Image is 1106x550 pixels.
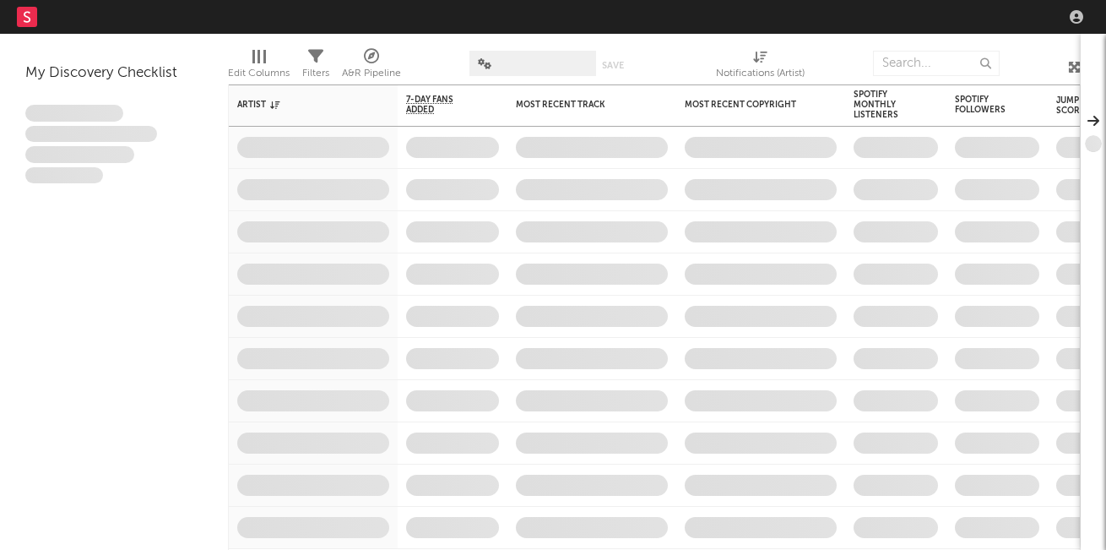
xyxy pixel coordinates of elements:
[955,95,1014,115] div: Spotify Followers
[228,42,290,91] div: Edit Columns
[406,95,474,115] span: 7-Day Fans Added
[25,146,134,163] span: Praesent ac interdum
[685,100,811,110] div: Most Recent Copyright
[25,105,123,122] span: Lorem ipsum dolor
[25,126,157,143] span: Integer aliquet in purus et
[25,63,203,84] div: My Discovery Checklist
[302,63,329,84] div: Filters
[342,42,401,91] div: A&R Pipeline
[873,51,1000,76] input: Search...
[237,100,364,110] div: Artist
[342,63,401,84] div: A&R Pipeline
[1056,95,1098,116] div: Jump Score
[516,100,642,110] div: Most Recent Track
[854,90,913,120] div: Spotify Monthly Listeners
[302,42,329,91] div: Filters
[228,63,290,84] div: Edit Columns
[716,63,805,84] div: Notifications (Artist)
[25,167,103,184] span: Aliquam viverra
[716,42,805,91] div: Notifications (Artist)
[602,61,624,70] button: Save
